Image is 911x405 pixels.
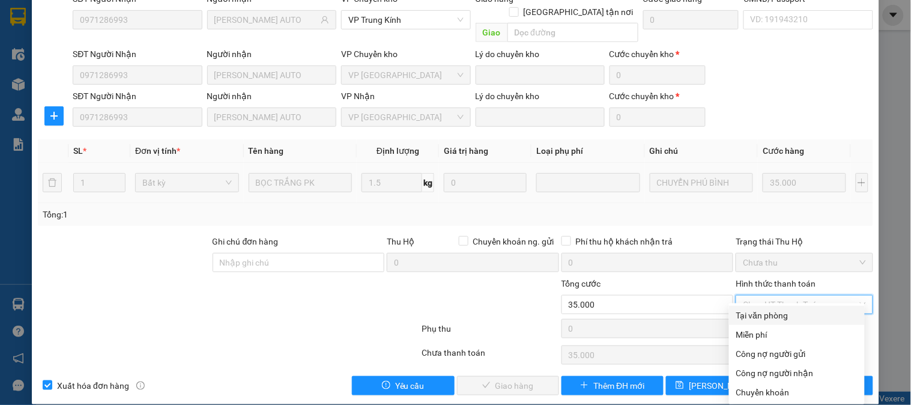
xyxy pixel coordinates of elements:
[444,173,527,192] input: 0
[52,379,134,392] span: Xuất hóa đơn hàng
[444,146,488,156] span: Giá trị hàng
[736,347,858,361] div: Công nợ người gửi
[676,381,684,391] span: save
[476,47,605,61] div: Lý do chuyển kho
[643,10,739,29] input: Cước giao hàng
[420,322,560,343] div: Phụ thu
[689,379,803,392] span: [PERSON_NAME] chuyển hoàn
[341,90,470,103] div: VP Nhận
[249,146,284,156] span: Tên hàng
[207,47,336,61] div: Người nhận
[341,47,470,61] div: VP Chuyển kho
[736,309,858,322] div: Tại văn phòng
[73,146,83,156] span: SL
[73,90,202,103] div: SĐT Người Nhận
[763,146,804,156] span: Cước hàng
[856,173,868,192] button: plus
[729,344,865,364] div: Cước gửi hàng sẽ được ghi vào công nợ của người gửi
[45,111,63,121] span: plus
[736,235,873,248] div: Trạng thái Thu Hộ
[743,296,865,314] span: Chọn HT Thanh Toán
[561,376,664,395] button: plusThêm ĐH mới
[44,106,64,126] button: plus
[382,381,390,391] span: exclamation-circle
[507,23,638,42] input: Dọc đường
[476,90,605,103] div: Lý do chuyển kho
[213,253,385,272] input: Ghi chú đơn hàng
[377,146,419,156] span: Định lượng
[580,381,589,391] span: plus
[736,386,858,399] div: Chuyển khoản
[743,254,865,272] span: Chưa thu
[561,279,601,288] span: Tổng cước
[387,237,414,246] span: Thu Hộ
[142,174,232,192] span: Bất kỳ
[593,379,644,392] span: Thêm ĐH mới
[476,23,507,42] span: Giao
[43,173,62,192] button: delete
[531,139,645,163] th: Loại phụ phí
[395,379,425,392] span: Yêu cầu
[420,346,560,367] div: Chưa thanh toán
[214,13,318,26] input: Tên người nhận
[666,376,768,395] button: save[PERSON_NAME] chuyển hoàn
[348,11,463,29] span: VP Trung Kính
[213,237,279,246] label: Ghi chú đơn hàng
[348,66,463,84] span: VP Yên Bình
[736,279,816,288] label: Hình thức thanh toán
[650,173,754,192] input: Ghi Chú
[468,235,559,248] span: Chuyển khoản ng. gửi
[736,328,858,341] div: Miễn phí
[610,47,706,61] div: Cước chuyển kho
[610,90,706,103] div: Cước chuyển kho
[321,16,329,24] span: user
[249,173,353,192] input: VD: Bàn, Ghế
[571,235,678,248] span: Phí thu hộ khách nhận trả
[645,139,758,163] th: Ghi chú
[348,108,463,126] span: VP Phú Bình
[207,90,336,103] div: Người nhận
[519,5,638,19] span: [GEOGRAPHIC_DATA] tận nơi
[43,208,353,221] div: Tổng: 1
[136,382,145,390] span: info-circle
[763,173,846,192] input: 0
[352,376,454,395] button: exclamation-circleYêu cầu
[729,364,865,383] div: Cước gửi hàng sẽ được ghi vào công nợ của người nhận
[736,367,858,380] div: Công nợ người nhận
[422,173,434,192] span: kg
[135,146,180,156] span: Đơn vị tính
[457,376,559,395] button: checkGiao hàng
[73,47,202,61] div: SĐT Người Nhận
